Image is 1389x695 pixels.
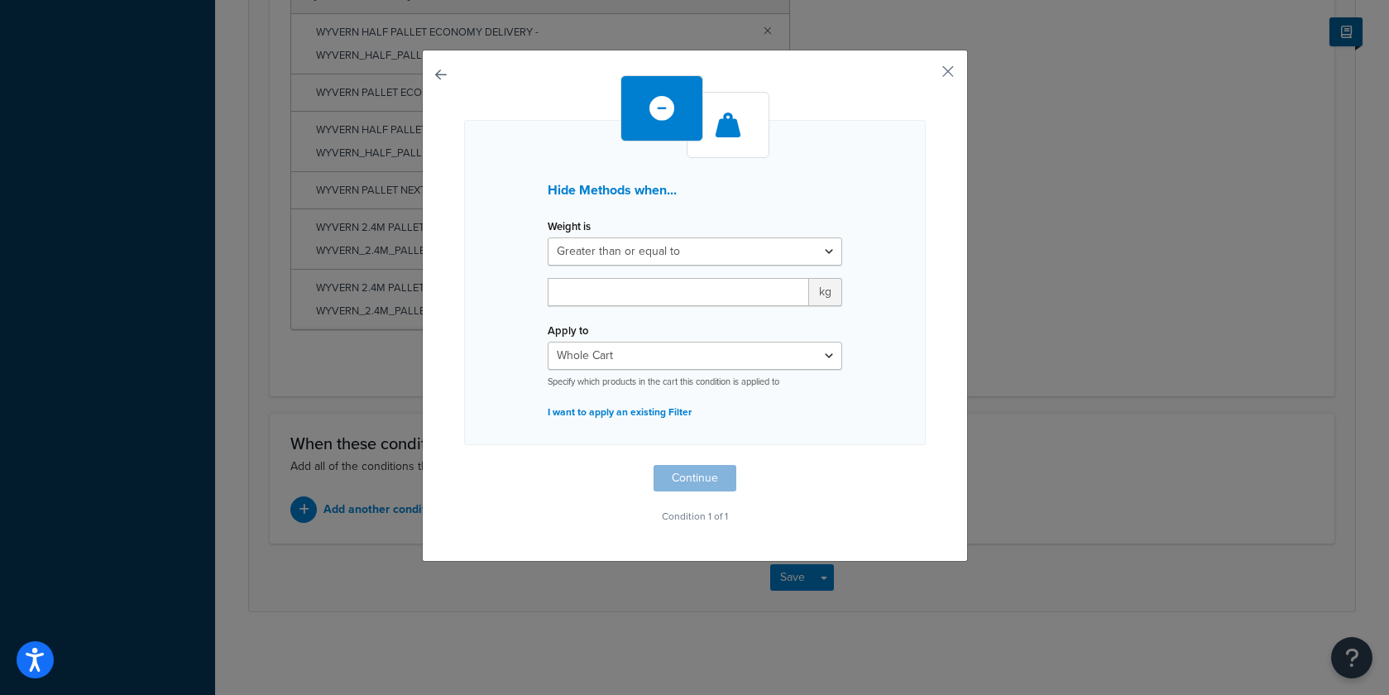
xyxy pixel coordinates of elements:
[548,376,842,388] p: Specify which products in the cart this condition is applied to
[548,183,842,198] h3: Hide Methods when...
[548,220,591,232] label: Weight is
[548,400,842,424] p: I want to apply an existing Filter
[548,324,588,337] label: Apply to
[809,278,842,306] span: kg
[464,505,926,528] p: Condition 1 of 1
